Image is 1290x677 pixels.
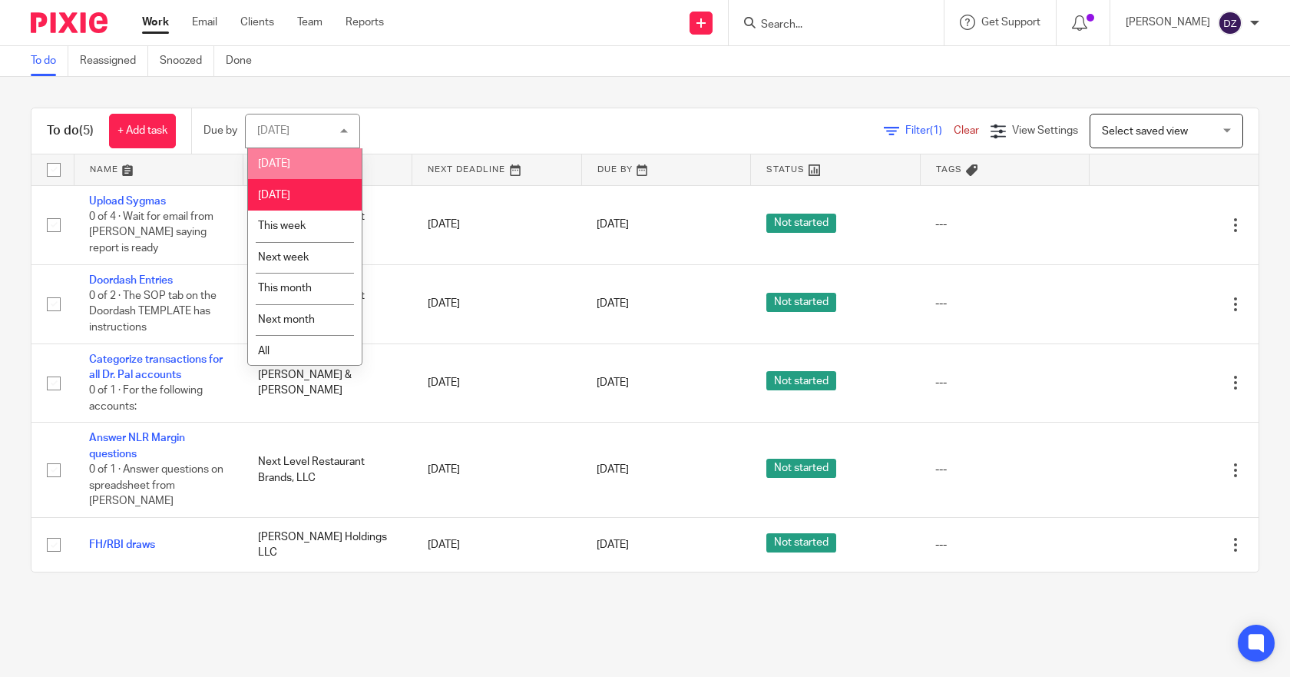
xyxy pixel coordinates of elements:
[412,423,581,517] td: [DATE]
[935,537,1073,553] div: ---
[243,264,412,343] td: Next Level Restaurant Brands, LLC
[412,185,581,264] td: [DATE]
[258,221,306,231] span: This week
[142,15,169,30] a: Work
[80,46,148,76] a: Reassigned
[89,290,217,333] span: 0 of 2 · The SOP tab on the Doordash TEMPLATE has instructions
[905,125,954,136] span: Filter
[981,17,1040,28] span: Get Support
[346,15,384,30] a: Reports
[243,423,412,517] td: Next Level Restaurant Brands, LLC
[766,214,836,233] span: Not started
[258,252,309,263] span: Next week
[766,459,836,478] span: Not started
[766,533,836,553] span: Not started
[192,15,217,30] a: Email
[954,125,979,136] a: Clear
[258,158,290,169] span: [DATE]
[79,124,94,137] span: (5)
[89,433,185,459] a: Answer NLR Margin questions
[936,165,962,174] span: Tags
[412,264,581,343] td: [DATE]
[89,539,155,550] a: FH/RBI draws
[935,375,1073,390] div: ---
[240,15,274,30] a: Clients
[109,114,176,148] a: + Add task
[47,123,94,139] h1: To do
[31,12,107,33] img: Pixie
[89,464,223,506] span: 0 of 1 · Answer questions on spreadsheet from [PERSON_NAME]
[930,125,942,136] span: (1)
[89,354,223,380] a: Categorize transactions for all Dr. Pal accounts
[412,343,581,423] td: [DATE]
[31,46,68,76] a: To do
[412,517,581,572] td: [DATE]
[597,377,629,388] span: [DATE]
[597,219,629,230] span: [DATE]
[258,314,315,325] span: Next month
[597,464,629,475] span: [DATE]
[766,371,836,390] span: Not started
[89,275,173,286] a: Doordash Entries
[243,185,412,264] td: Next Level Restaurant Brands, LLC
[257,125,289,136] div: [DATE]
[1218,11,1242,35] img: svg%3E
[1012,125,1078,136] span: View Settings
[258,346,270,357] span: All
[597,299,629,310] span: [DATE]
[160,46,214,76] a: Snoozed
[935,217,1073,232] div: ---
[226,46,263,76] a: Done
[89,211,213,254] span: 0 of 4 · Wait for email from [PERSON_NAME] saying report is ready
[759,18,898,32] input: Search
[1102,126,1188,137] span: Select saved view
[258,283,312,294] span: This month
[89,196,166,207] a: Upload Sygmas
[597,539,629,550] span: [DATE]
[935,462,1073,477] div: ---
[297,15,322,30] a: Team
[258,190,290,201] span: [DATE]
[243,517,412,572] td: [PERSON_NAME] Holdings LLC
[766,293,836,312] span: Not started
[89,385,203,412] span: 0 of 1 · For the following accounts:
[935,296,1073,311] div: ---
[243,343,412,423] td: [PERSON_NAME] & [PERSON_NAME]
[203,123,237,138] p: Due by
[1126,15,1210,30] p: [PERSON_NAME]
